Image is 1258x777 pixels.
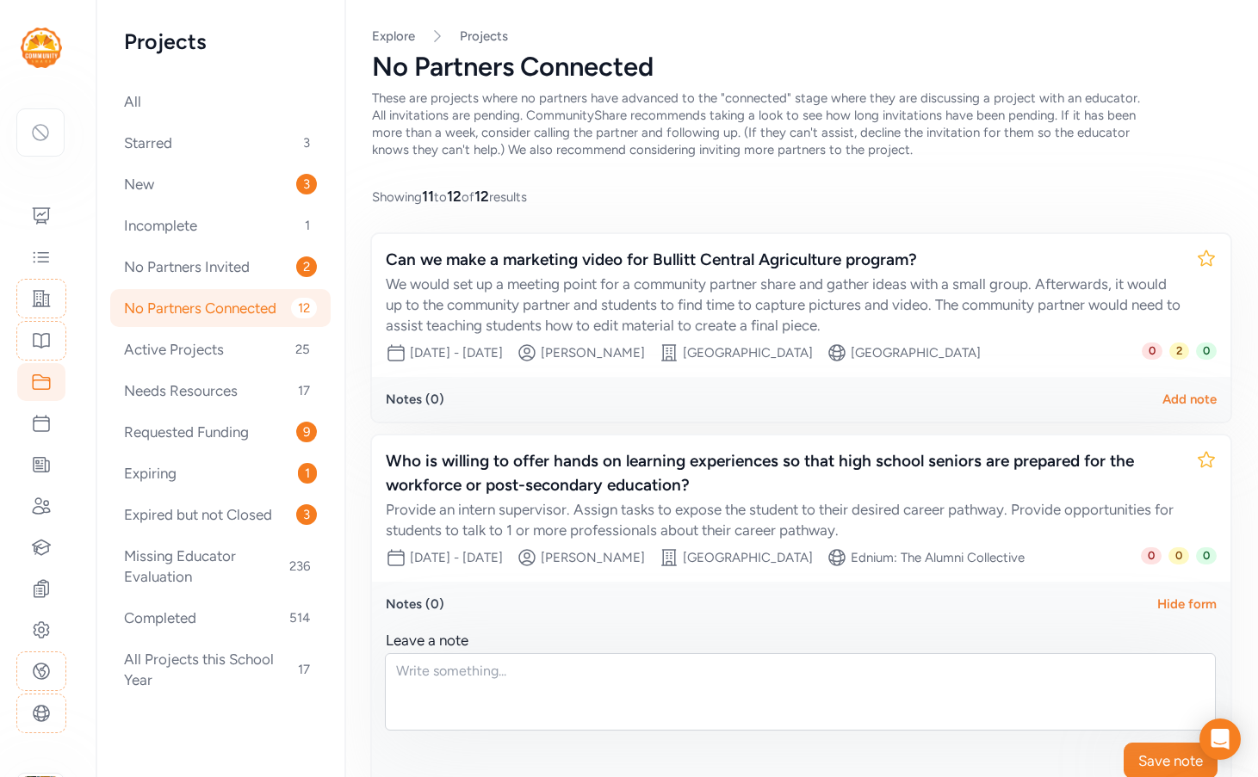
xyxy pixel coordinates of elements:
span: 17 [291,380,317,401]
span: 12 [447,188,462,205]
div: All [110,83,331,120]
span: Save note [1138,750,1203,771]
span: 1 [298,463,317,484]
div: All Projects this School Year [110,640,331,699]
div: Requested Funding [110,413,331,451]
div: Who is willing to offer hands on learning experiences so that high school seniors are prepared fo... [386,449,1182,497]
span: 12 [474,188,489,205]
div: Can we make a marketing video for Bullitt Central Agriculture program? [386,248,1182,272]
span: 12 [291,298,317,318]
div: [DATE] - [DATE] [410,344,503,361]
div: Open Intercom Messenger [1199,718,1241,760]
span: These are projects where no partners have advanced to the "connected" stage where they are discus... [372,90,1140,157]
nav: Breadcrumb [372,28,1230,45]
div: Missing Educator Evaluation [110,537,331,595]
div: We would set up a meeting point for a community partner share and gather ideas with a small group... [386,274,1182,336]
span: 3 [296,133,317,153]
div: [GEOGRAPHIC_DATA] [683,549,813,566]
div: Needs Resources [110,372,331,410]
div: No Partners Connected [110,289,331,327]
div: Completed [110,599,331,637]
div: Incomplete [110,207,331,244]
span: 3 [296,174,317,194]
div: [GEOGRAPHIC_DATA] [851,344,981,361]
h2: Projects [124,28,317,55]
div: Ednium: The Alumni Collective [851,549,1025,566]
span: 3 [296,504,317,525]
div: No Partners Connected [372,52,1230,83]
span: 17 [291,659,317,680]
div: New [110,165,331,203]
div: Notes ( 0 ) [386,595,444,613]
div: Notes ( 0 ) [386,391,444,408]
div: Add note [1162,391,1217,408]
span: 2 [296,256,317,277]
div: [GEOGRAPHIC_DATA] [683,344,813,361]
span: 1 [298,215,317,236]
span: 9 [296,422,317,442]
span: 0 [1196,547,1217,564]
span: 0 [1142,342,1162,360]
div: Active Projects [110,330,331,368]
span: 25 [288,339,317,360]
div: Starred [110,124,331,162]
div: Leave a note [386,630,468,651]
span: Showing to of results [372,186,527,207]
div: Hide form [1157,595,1217,613]
div: No Partners Invited [110,248,331,286]
div: Provide an intern supervisor. Assign tasks to expose the student to their desired career pathway.... [386,499,1182,540]
div: [PERSON_NAME] [541,344,645,361]
span: 11 [422,188,434,205]
a: Projects [460,28,508,45]
span: 0 [1141,547,1162,564]
span: 236 [282,556,317,577]
a: Explore [372,28,415,44]
span: 2 [1169,342,1189,360]
div: [PERSON_NAME] [541,549,645,566]
span: 0 [1168,547,1189,564]
img: logo [21,28,62,68]
div: Expiring [110,454,331,492]
div: [DATE] - [DATE] [410,549,503,566]
span: 0 [1196,342,1217,360]
div: Expired but not Closed [110,496,331,533]
span: 514 [282,607,317,628]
